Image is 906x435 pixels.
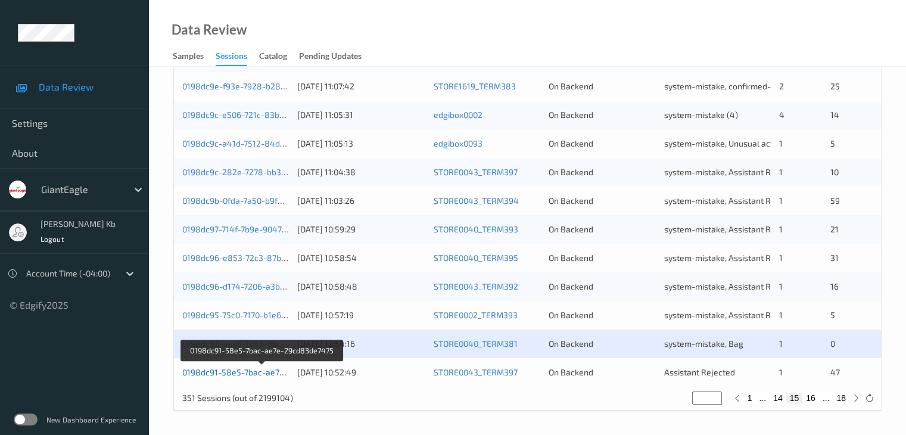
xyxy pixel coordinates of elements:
span: system-mistake, Assistant Rejected, Unusual activity [664,281,863,291]
a: 0198dc97-714f-7b9e-9047-069f980e0d94 [182,224,342,234]
span: 1 [779,138,783,148]
div: [DATE] 10:58:54 [297,252,425,264]
a: 0198dc91-58e5-7bac-ae7e-29cd83de7475 [182,367,344,377]
div: Catalog [259,50,287,65]
a: 0198dc92-aa95-7286-8b2c-fbd904f74065 [182,338,344,349]
span: 31 [830,253,838,263]
button: ... [755,393,770,403]
button: ... [819,393,833,403]
a: STORE1619_TERM383 [434,81,516,91]
div: [DATE] 10:54:16 [297,338,425,350]
button: 14 [770,393,786,403]
span: 1 [779,224,783,234]
a: STORE0043_TERM392 [434,281,518,291]
div: [DATE] 10:58:48 [297,281,425,293]
a: STORE0043_TERM394 [434,195,519,206]
a: STORE0043_TERM397 [434,367,518,377]
span: 14 [830,110,839,120]
div: [DATE] 10:52:49 [297,366,425,378]
div: On Backend [549,338,655,350]
a: STORE0002_TERM393 [434,310,518,320]
span: 4 [779,110,784,120]
span: 1 [779,167,783,177]
span: Assistant Rejected [664,367,735,377]
div: On Backend [549,109,655,121]
span: 1 [779,195,783,206]
span: 47 [830,367,839,377]
span: 16 [830,281,838,291]
a: 0198dc9c-a41d-7512-84d4-2d0291e15be8 [182,138,344,148]
a: edgibox0093 [434,138,482,148]
span: system-mistake, Unusual activity [664,138,788,148]
a: 0198dc96-d174-7206-a3be-af6808c34c33 [182,281,344,291]
span: 1 [779,253,783,263]
a: Pending Updates [299,48,373,65]
button: 15 [786,393,803,403]
div: [DATE] 11:07:42 [297,80,425,92]
span: 1 [779,367,783,377]
a: edgibox0002 [434,110,482,120]
div: On Backend [549,281,655,293]
a: STORE0040_TERM381 [434,338,518,349]
span: system-mistake, Assistant Rejected, Bag [664,253,818,263]
a: STORE0040_TERM395 [434,253,518,263]
span: system-mistake, Assistant Rejected, Unusual activity [664,224,863,234]
div: Pending Updates [299,50,362,65]
a: Catalog [259,48,299,65]
span: 5 [830,138,835,148]
span: 5 [830,310,835,320]
div: On Backend [549,309,655,321]
a: Samples [173,48,216,65]
a: 0198dc9c-e506-721c-83b0-15076c91790e [182,110,341,120]
span: 59 [830,195,839,206]
button: 18 [833,393,849,403]
div: On Backend [549,366,655,378]
a: 0198dc9e-f93e-7928-b284-565b9d2b59e9 [182,81,347,91]
span: system-mistake, Assistant Rejected [664,195,799,206]
a: 0198dc95-75c0-7170-b1e6-302bd42ceb4e [182,310,343,320]
span: 0 [830,338,835,349]
button: 16 [802,393,819,403]
button: 1 [744,393,756,403]
span: 1 [779,338,783,349]
div: Sessions [216,50,247,66]
a: STORE0040_TERM393 [434,224,518,234]
span: system-mistake, Assistant Rejected, Unusual activity [664,310,863,320]
span: 10 [830,167,838,177]
div: Samples [173,50,204,65]
span: 1 [779,310,783,320]
div: [DATE] 11:04:38 [297,166,425,178]
div: [DATE] 11:03:26 [297,195,425,207]
span: 1 [779,281,783,291]
div: On Backend [549,80,655,92]
span: system-mistake (4) [664,110,738,120]
div: [DATE] 10:57:19 [297,309,425,321]
div: On Backend [549,195,655,207]
a: Sessions [216,48,259,66]
a: 0198dc96-e853-72c3-87b1-a1d5e2f263ca [182,253,342,263]
span: 25 [830,81,839,91]
div: [DATE] 11:05:13 [297,138,425,150]
div: On Backend [549,138,655,150]
span: system-mistake, Assistant Rejected [664,167,799,177]
div: On Backend [549,166,655,178]
a: 0198dc9c-282e-7278-bb34-fb50b8c76306 [182,167,345,177]
div: On Backend [549,223,655,235]
p: 351 Sessions (out of 2199104) [182,392,293,404]
span: 2 [779,81,784,91]
div: [DATE] 10:59:29 [297,223,425,235]
div: Data Review [172,24,247,36]
a: 0198dc9b-0fda-7a50-b9f8-54fb5da38a6a [182,195,343,206]
div: On Backend [549,252,655,264]
span: system-mistake, Bag [664,338,743,349]
span: 21 [830,224,838,234]
div: [DATE] 11:05:31 [297,109,425,121]
a: STORE0043_TERM397 [434,167,518,177]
